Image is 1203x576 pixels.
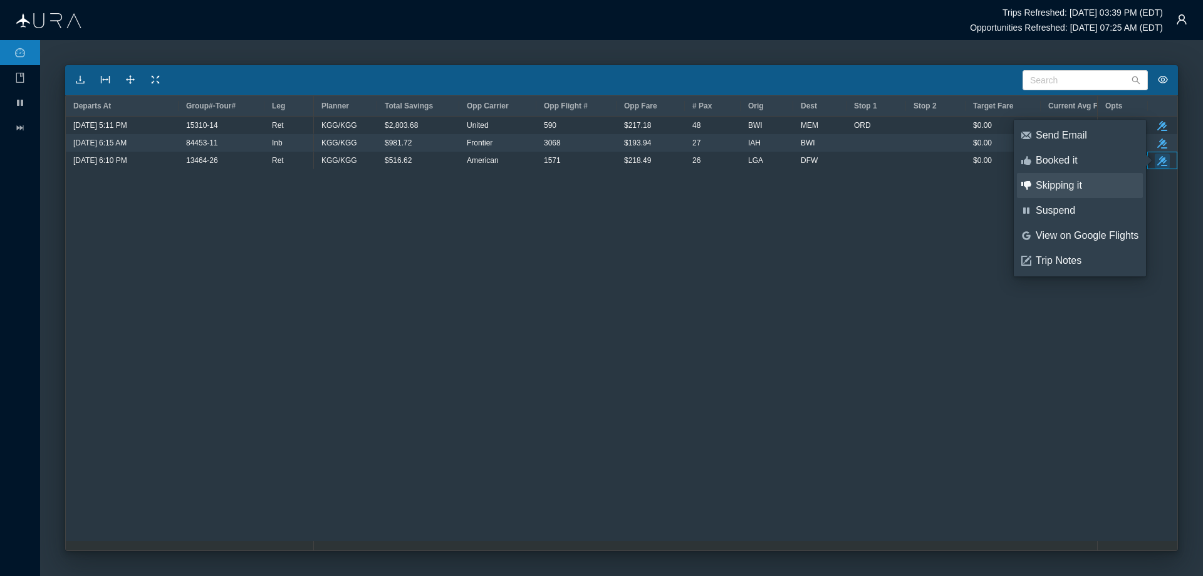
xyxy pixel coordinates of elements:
[16,13,81,28] img: Aura Logo
[95,70,115,90] button: icon: column-width
[544,135,561,151] span: 3068
[748,117,763,134] span: BWI
[1169,7,1194,32] button: icon: user
[272,135,283,151] span: Inb
[1048,117,1075,134] span: $275.59
[692,102,712,110] span: # Pax
[272,117,284,134] span: Ret
[1036,229,1138,243] div: View on Google Flights
[692,152,700,169] span: 26
[624,102,657,110] span: Opp Fare
[73,102,111,110] span: Departs At
[1036,254,1138,268] div: Trip Notes
[1132,76,1140,85] i: icon: search
[1105,102,1122,110] span: Opts
[467,135,492,151] span: Frontier
[973,117,992,134] span: $0.00
[748,152,763,169] span: LGA
[186,102,236,110] span: Group#-Tour#
[467,117,489,134] span: United
[385,152,412,169] span: $516.62
[801,152,818,169] span: DFW
[1153,70,1173,90] button: icon: eye
[272,152,284,169] span: Ret
[385,135,412,151] span: $981.72
[73,152,127,169] span: [DATE] 6:10 PM
[1048,102,1109,110] span: Current Avg Fare
[120,70,140,90] button: icon: drag
[145,70,165,90] button: icon: fullscreen
[1105,117,1120,134] button: 1
[1036,204,1138,217] div: Suspend
[801,117,818,134] span: MEM
[624,117,651,134] span: $217.18
[385,102,433,110] span: Total Savings
[748,135,761,151] span: IAH
[748,102,764,110] span: Orig
[467,152,499,169] span: American
[321,102,349,110] span: Planner
[973,135,992,151] span: $0.00
[692,117,700,134] span: 48
[15,123,25,133] i: icon: fast-forward
[1110,117,1115,134] span: 1
[70,70,90,90] button: icon: download
[854,117,871,134] span: ORD
[186,135,218,151] span: 84453-11
[15,73,25,83] i: icon: book
[970,23,1163,33] h6: Opportunities Refreshed: [DATE] 07:25 AM (EDT)
[973,152,992,169] span: $0.00
[692,135,700,151] span: 27
[624,135,651,151] span: $193.94
[272,102,285,110] span: Leg
[1002,8,1163,18] h6: Trips Refreshed: [DATE] 03:39 PM (EDT)
[854,102,877,110] span: Stop 1
[321,135,357,151] span: KGG/KGG
[186,152,218,169] span: 13464-26
[801,102,817,110] span: Dest
[544,117,556,134] span: 590
[544,152,561,169] span: 1571
[186,117,218,134] span: 15310-14
[801,135,815,151] span: BWI
[73,117,127,134] span: [DATE] 5:11 PM
[1036,128,1138,142] div: Send Email
[321,117,357,134] span: KGG/KGG
[1036,154,1138,167] div: Booked it
[624,152,651,169] span: $218.49
[321,152,357,169] span: KGG/KGG
[544,102,588,110] span: Opp Flight #
[973,102,1013,110] span: Target Fare
[467,102,509,110] span: Opp Carrier
[1021,231,1031,241] i: icon: google
[914,102,937,110] span: Stop 2
[385,117,418,134] span: $2,803.68
[73,135,127,151] span: [DATE] 6:15 AM
[15,48,25,58] i: icon: dashboard
[1036,179,1138,192] div: Skipping it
